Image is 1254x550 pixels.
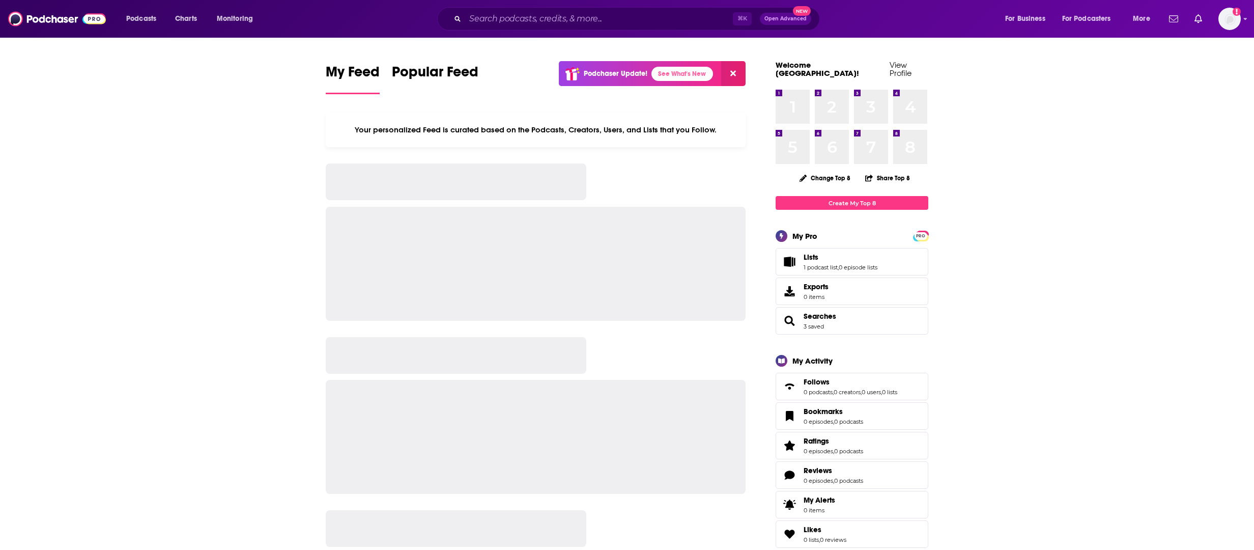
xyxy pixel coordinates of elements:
button: Open AdvancedNew [760,13,811,25]
span: Searches [776,307,928,335]
span: , [819,536,820,543]
div: My Pro [792,231,817,241]
a: See What's New [651,67,713,81]
a: 0 episodes [804,448,833,455]
a: 0 lists [882,389,897,396]
span: My Feed [326,63,380,87]
span: For Podcasters [1062,12,1111,26]
a: Show notifications dropdown [1190,10,1206,28]
span: Exports [779,284,800,298]
a: Exports [776,278,928,305]
p: Podchaser Update! [584,69,647,78]
span: , [833,477,834,484]
img: User Profile [1218,8,1241,30]
span: Monitoring [217,12,253,26]
a: 0 creators [834,389,861,396]
span: , [833,389,834,396]
span: Exports [804,282,829,291]
input: Search podcasts, credits, & more... [465,11,733,27]
a: Popular Feed [392,63,478,94]
span: Reviews [804,466,832,475]
span: ⌘ K [733,12,752,25]
span: Lists [776,248,928,276]
a: Show notifications dropdown [1165,10,1182,28]
a: Searches [804,312,836,321]
a: 0 episodes [804,418,833,425]
a: PRO [915,232,927,239]
svg: Add a profile image [1233,8,1241,16]
a: My Feed [326,63,380,94]
span: My Alerts [804,496,835,505]
a: Follows [804,377,897,387]
span: Follows [776,373,928,400]
a: Reviews [804,466,863,475]
span: Bookmarks [804,407,843,416]
div: Search podcasts, credits, & more... [447,7,830,31]
span: Ratings [776,432,928,459]
a: My Alerts [776,491,928,518]
span: Ratings [804,436,829,446]
a: 0 lists [804,536,819,543]
a: Ratings [779,438,800,453]
span: More [1133,12,1150,26]
a: View Profile [890,60,911,78]
a: 0 reviews [820,536,846,543]
span: , [833,448,834,455]
a: Likes [779,527,800,541]
a: Follows [779,379,800,394]
span: 0 items [804,507,835,514]
a: Likes [804,525,846,534]
a: 0 podcasts [834,418,863,425]
span: Bookmarks [776,402,928,430]
button: open menu [1056,11,1126,27]
a: Reviews [779,468,800,482]
a: Searches [779,314,800,328]
a: Lists [804,253,877,262]
a: Bookmarks [779,409,800,423]
span: My Alerts [779,498,800,512]
span: , [881,389,882,396]
span: New [793,6,811,16]
span: Follows [804,377,830,387]
button: Share Top 8 [865,168,910,188]
a: 0 podcasts [804,389,833,396]
a: 0 episodes [804,477,833,484]
span: Open Advanced [764,16,807,21]
button: open menu [119,11,169,27]
a: 0 podcasts [834,448,863,455]
a: Charts [168,11,203,27]
span: For Business [1005,12,1045,26]
a: Ratings [804,436,863,446]
button: Change Top 8 [793,172,857,184]
span: 0 items [804,293,829,300]
a: Create My Top 8 [776,196,928,210]
a: 0 podcasts [834,477,863,484]
a: Welcome [GEOGRAPHIC_DATA]! [776,60,859,78]
a: 3 saved [804,323,824,330]
a: 0 episode lists [839,264,877,271]
div: Your personalized Feed is curated based on the Podcasts, Creators, Users, and Lists that you Follow. [326,113,746,147]
img: Podchaser - Follow, Share and Rate Podcasts [8,9,106,29]
button: Show profile menu [1218,8,1241,30]
span: Podcasts [126,12,156,26]
button: open menu [998,11,1058,27]
button: open menu [210,11,266,27]
span: Likes [776,520,928,548]
a: Bookmarks [804,407,863,416]
span: Reviews [776,461,928,489]
a: 0 users [862,389,881,396]
a: Lists [779,255,800,269]
span: Logged in as saxton [1218,8,1241,30]
button: open menu [1126,11,1163,27]
span: Lists [804,253,818,262]
span: , [861,389,862,396]
span: , [838,264,839,271]
div: My Activity [792,356,833,366]
a: 1 podcast list [804,264,838,271]
span: Charts [175,12,197,26]
span: PRO [915,232,927,240]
